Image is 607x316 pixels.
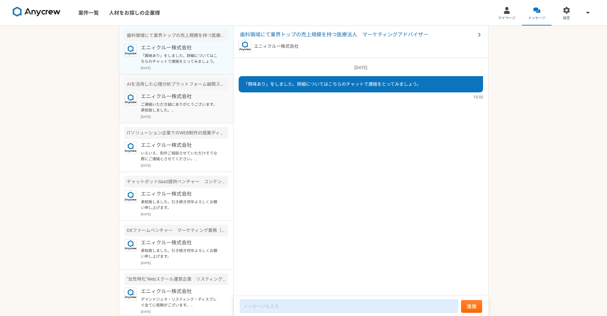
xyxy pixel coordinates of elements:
p: [DATE] [141,261,228,265]
img: logo_text_blue_01.png [124,141,137,154]
img: logo_text_blue_01.png [124,239,137,252]
p: [DATE] [141,114,228,119]
div: DXファームベンチャー マーケティング業務（クリエイティブと施策実施サポート） [124,225,228,236]
p: いえいえ、別件ご相談させていただけそうな際にご連絡とさせてください。 よろしくお願いいたします。 [141,150,220,162]
div: 歯科領域にて業界トップの売上規模を持つ医療法人 マーケティングアドバイザー [124,30,228,41]
p: エニィクルー株式会社 [141,44,220,52]
p: エニィクルー株式会社 [141,288,220,295]
p: 承知致しました。引き続き何卒よろしくお願い申し上げます。 [141,199,220,211]
div: AIを活用した心理分析プラットフォーム展開スタートアップ マーケティング企画運用 [124,78,228,90]
p: エニィクルー株式会社 [141,239,220,247]
button: 送信 [461,300,482,313]
span: 13:32 [473,94,483,100]
img: logo_text_blue_01.png [124,44,137,57]
p: エニィクルー株式会社 [141,93,220,100]
img: logo_text_blue_01.png [124,93,137,105]
p: デマンドジェネ・リスティング・ディスプレイ全てに経験がございます。 よろしくお願い致します。 [141,297,220,308]
img: 8DqYSo04kwAAAAASUVORK5CYII= [13,7,61,17]
p: [DATE] [141,163,228,168]
span: 設定 [563,16,570,21]
p: エニィクルー株式会社 [141,190,220,198]
div: ITソリューション企業でのWEB制作の提案ディレクション対応ができる人材を募集 [124,127,228,139]
img: logo_text_blue_01.png [239,40,251,53]
p: [DATE] [239,64,483,71]
p: [DATE] [141,66,228,70]
img: logo_text_blue_01.png [124,190,137,203]
span: マイページ [498,16,516,21]
p: ご連絡いただき誠にありがとうございます。 承知致しました。 引き続きご期待に添えるように精進して参ります。何卒よろしくお願い申し上げます。 [141,102,220,113]
div: チャットボットSaaS提供ベンチャー コンテンツマーケター [124,176,228,188]
span: 歯科領域にて業界トップの売上規模を持つ医療法人 マーケティングアドバイザー [240,31,475,39]
div: "女性特化"Webスクール運営企業 リスティング広告運用 [124,273,228,285]
p: [DATE] [141,212,228,217]
span: メッセージ [528,16,546,21]
p: エニィクルー株式会社 [141,141,220,149]
p: 承知致しました。引き続き何卒よろしくお願い申し上げます。 [141,248,220,259]
p: [DATE] [141,309,228,314]
p: 「興味あり」をしました。詳細についてはこちらのチャットで連絡をとってみましょう。 [141,53,220,64]
p: エニィクルー株式会社 [254,43,299,50]
span: 「興味あり」をしました。詳細についてはこちらのチャットで連絡をとってみましょう。 [243,82,421,87]
img: logo_text_blue_01.png [124,288,137,300]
